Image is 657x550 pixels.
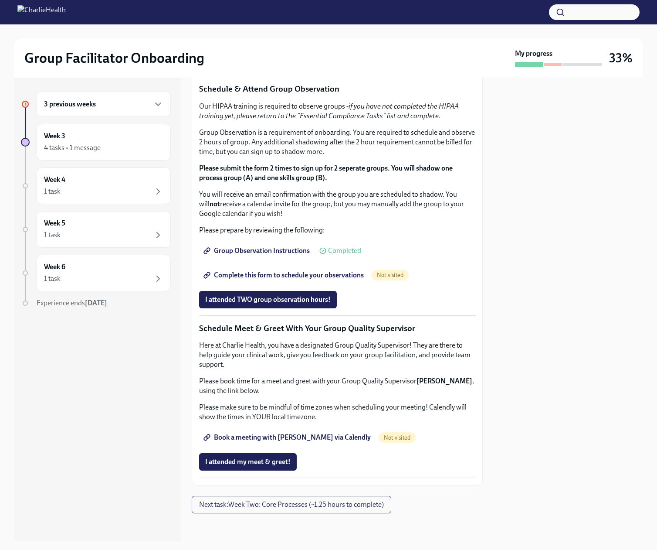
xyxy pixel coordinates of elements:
span: Complete this form to schedule your observations [205,271,364,280]
span: I attended TWO group observation hours! [205,295,331,304]
p: Here at Charlie Health, you have a designated Group Quality Supervisor! They are there to help gu... [199,341,475,369]
a: Group Observation Instructions [199,242,316,260]
button: Next task:Week Two: Core Processes (~1.25 hours to complete) [192,496,391,513]
p: Please prepare by reviewing the following: [199,225,475,235]
div: 1 task [44,230,61,240]
p: Our HIPAA training is required to observe groups - [199,102,475,121]
img: CharlieHealth [17,5,66,19]
strong: Please submit the form 2 times to sign up for 2 seperate groups. You will shadow one process grou... [199,164,453,182]
p: Group Observation is a requirement of onboarding. You are required to schedule and observe 2 hour... [199,128,475,157]
h6: Week 6 [44,262,65,272]
p: You will receive an email confirmation with the group you are scheduled to shadow. You will recei... [199,190,475,219]
p: Please make sure to be mindful of time zones when scheduling your meeting! Calendly will show the... [199,403,475,422]
strong: [PERSON_NAME] [417,377,472,385]
a: Complete this form to schedule your observations [199,266,370,284]
p: Schedule & Attend Group Observation [199,83,475,95]
em: if you have not completed the HIPAA training yet, please return to the "Essential Compliance Task... [199,102,459,120]
span: Not visited [379,434,416,441]
span: Experience ends [37,299,107,307]
a: Week 41 task [21,167,171,204]
h6: Week 5 [44,219,65,228]
p: Please book time for a meet and greet with your Group Quality Supervisor , using the link below. [199,376,475,396]
strong: My progress [515,49,552,58]
a: Week 34 tasks • 1 message [21,124,171,161]
button: I attended my meet & greet! [199,453,297,471]
a: Week 51 task [21,211,171,248]
a: Week 61 task [21,255,171,291]
h2: Group Facilitator Onboarding [24,49,204,67]
p: Schedule Meet & Greet With Your Group Quality Supervisor [199,323,475,334]
div: 1 task [44,274,61,284]
div: 1 task [44,187,61,196]
strong: not [210,200,220,208]
div: 3 previous weeks [37,92,171,117]
strong: [DATE] [85,299,107,307]
h6: Week 3 [44,131,65,141]
h6: 3 previous weeks [44,99,96,109]
span: Next task : Week Two: Core Processes (~1.25 hours to complete) [199,500,384,509]
span: Not visited [372,272,409,278]
h6: Week 4 [44,175,65,184]
span: I attended my meet & greet! [205,458,291,466]
span: Group Observation Instructions [205,246,310,255]
span: Book a meeting with [PERSON_NAME] via Calendly [205,433,371,442]
div: 4 tasks • 1 message [44,143,101,153]
h3: 33% [609,50,633,66]
a: Book a meeting with [PERSON_NAME] via Calendly [199,429,377,446]
button: I attended TWO group observation hours! [199,291,337,308]
span: Completed [328,247,361,254]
